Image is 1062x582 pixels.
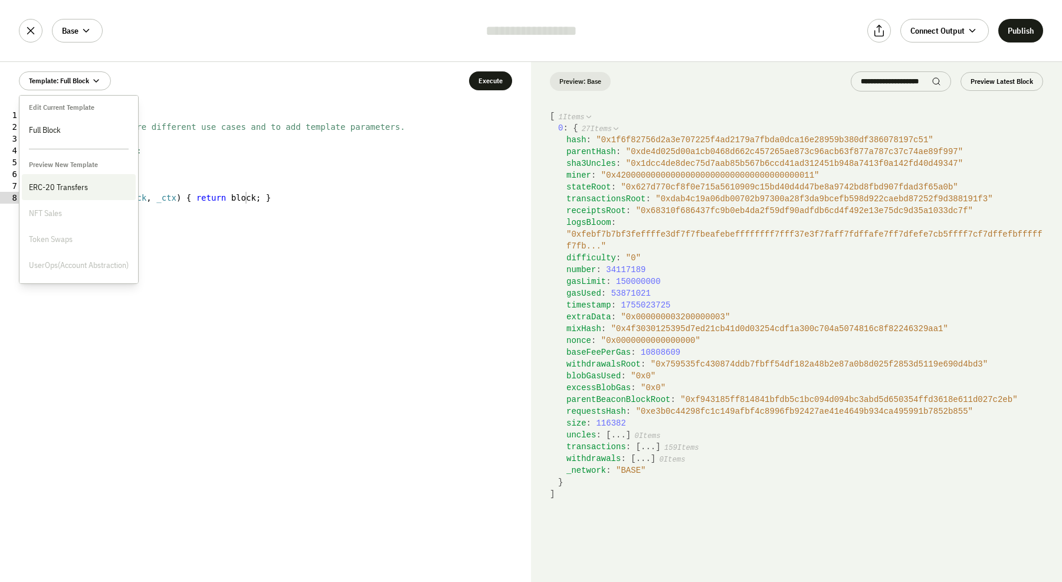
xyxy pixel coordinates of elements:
span: Full Block [29,124,129,136]
span: " 0x4f3030125395d7ed21cb41d0d03254cdf1a300c704a5074816c8f82246329aa1 " [611,324,948,333]
div: : [566,394,1043,406]
span: difficulty [566,253,616,263]
span: [ [631,454,635,463]
span: { [573,123,578,133]
div: : [566,441,1043,453]
span: Template: Full Block [29,76,89,86]
div: : [566,465,1043,476]
span: stateRoot [566,182,611,192]
button: ... [636,453,651,465]
span: withdrawals [566,454,621,463]
span: " 0 " [626,253,641,263]
span: ] [651,454,655,463]
div: : [566,193,1043,205]
button: Execute [469,71,512,90]
span: extraData [566,312,611,322]
span: Token Swaps [29,233,73,245]
span: 53871021 [611,289,651,298]
div: : [566,169,1043,181]
span: logsBloom [566,218,611,227]
span: excessBlobGas [566,383,631,393]
span: 27 Items [582,125,612,133]
span: transactionsRoot [566,194,645,204]
span: uncles [566,430,596,440]
span: requestsHash [566,407,626,416]
div: : [566,205,1043,217]
span: 1 Items [559,113,585,122]
div: : [566,358,1043,370]
div: : [566,370,1043,382]
span: gasUsed [566,289,601,298]
span: miner [566,171,591,180]
span: 159 Items [664,444,699,452]
span: } [558,478,563,487]
div: : [566,406,1043,417]
span: transactions [566,442,626,452]
span: NFT Sales [29,207,62,219]
span: " BASE " [616,466,645,475]
span: size [566,418,586,428]
span: 116382 [596,418,625,428]
span: " 0xfebf7b7bf3feffffe3df7f7fbeafebeffffffff7fff37e3f7faff7fdffafe7ff7dfefe7cb5ffff7cf7dffefbfffff... [566,230,1043,251]
span: 1755023725 [621,300,670,310]
span: Base [62,25,78,37]
span: 0 Items [634,432,660,440]
span: ] [655,442,660,452]
span: " 0xf943185ff814841bfdb5c1bc094d094bc3abd5d650354ffd3618e611d027c2eb " [680,395,1017,404]
span: [ [606,430,611,440]
span: ERC-20 Transfers [29,181,88,193]
span: " 0xe3b0c44298fc1c149afbf4c8996fb92427ae41e4649b934ca495991b7852b855 " [636,407,973,416]
span: " 0x759535fc430874ddb7fbff54df182a48b2e87a0b8d025f2853d5119e690d4bd3 " [651,359,988,369]
span: receiptsRoot [566,206,626,215]
span: 10808609 [641,348,680,357]
button: Publish [998,19,1043,42]
button: ... [611,429,626,441]
span: " 0xde4d025d00a1cb0468d662c457265ae873c96acb63f877a787c37c74ae89f997 " [626,147,963,156]
span: " 0x0000000000000000 " [601,336,700,345]
span: 150000000 [616,277,661,286]
span: " 0x68310f686437fc9b0eb4da2f59df90adfdb6cd4f492e13e75dc9d35a1033dc7f " [636,206,973,215]
span: gasLimit [566,277,606,286]
span: withdrawalsRoot [566,359,641,369]
span: 0 Items [659,456,685,464]
span: [ [636,442,641,452]
button: Template: Full Block [19,71,111,90]
button: Preview Latest Block [961,72,1043,91]
div: : [566,134,1043,146]
button: Connect Output [900,19,989,42]
div: : [566,287,1043,299]
button: ... [641,441,655,453]
span: ] [626,430,631,440]
div: : [566,146,1043,158]
span: [ [550,112,555,121]
span: parentHash [566,147,616,156]
div: : [566,417,1043,429]
div: : [566,158,1043,169]
button: Base [52,19,103,42]
span: " 0x627d770cf8f0e715a5610909c15bd40d4d47be8a9742bd8fbd907fdad3f65a0b " [621,182,958,192]
span: Connect Output [910,25,965,37]
span: " 0x1f6f82756d2a3e707225f4ad2179a7fbda0dca16e28959b380df386078197c51 " [596,135,933,145]
div: : [566,453,1043,465]
div: : [566,252,1043,264]
span: Preview New Template [22,155,136,174]
div: : [566,217,1043,252]
span: number [566,265,596,274]
span: _network [566,466,606,475]
span: parentBeaconBlockRoot [566,395,670,404]
span: " 0x1dcc4de8dec75d7aab85b567b6ccd41ad312451b948a7413f0a142fd40d49347 " [626,159,963,168]
span: " 0x0 " [631,371,655,381]
span: mixHash [566,324,601,333]
span: Toggle code folding, rows 1 through 6 [18,109,24,121]
span: timestamp [566,300,611,310]
span: nonce [566,336,591,345]
div: : [558,122,1043,488]
div: : [566,429,1043,441]
span: hash [566,135,586,145]
span: 34117189 [606,265,645,274]
span: 0 [558,123,563,133]
div: : [566,264,1043,276]
div: : [566,276,1043,287]
span: " 0x4200000000000000000000000000000000000011 " [601,171,820,180]
div: : [566,311,1043,323]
